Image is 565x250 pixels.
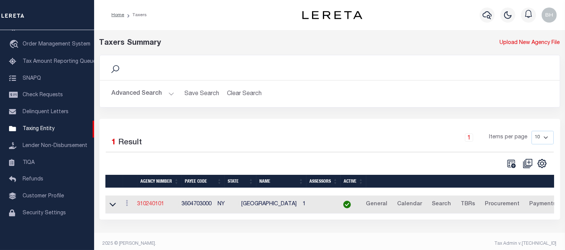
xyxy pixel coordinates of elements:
[300,195,334,214] td: 1
[23,109,69,115] span: Delinquent Letters
[302,11,362,19] img: logo-dark.svg
[341,175,366,188] th: Active: activate to sort column ascending
[489,133,528,142] span: Items per page
[363,198,391,211] a: General
[23,211,66,216] span: Security Settings
[23,59,96,64] span: Tax Amount Reporting Queue
[239,195,300,214] td: [GEOGRAPHIC_DATA]
[23,76,41,81] span: SNAPQ
[256,175,306,188] th: Name: activate to sort column ascending
[137,175,182,188] th: Agency Number: activate to sort column ascending
[394,198,426,211] a: Calendar
[111,13,124,17] a: Home
[23,160,35,165] span: TIQA
[224,86,265,101] button: Clear Search
[179,195,215,214] td: 3604703000
[335,240,557,247] div: Tax Admin v.[TECHNICAL_ID]
[215,195,239,214] td: NY
[119,137,142,149] label: Result
[137,202,164,207] a: 310240101
[99,38,442,49] div: Taxers Summary
[23,177,43,182] span: Refunds
[23,42,90,47] span: Order Management System
[180,86,224,101] button: Save Search
[182,175,225,188] th: Payee Code: activate to sort column ascending
[526,198,560,211] a: Payments
[500,39,560,47] a: Upload New Agency File
[112,139,116,147] span: 1
[23,194,64,199] span: Customer Profile
[9,40,21,50] i: travel_explore
[225,175,256,188] th: State: activate to sort column ascending
[124,12,147,18] li: Taxers
[542,8,557,23] img: svg+xml;base64,PHN2ZyB4bWxucz0iaHR0cDovL3d3dy53My5vcmcvMjAwMC9zdmciIHBvaW50ZXItZXZlbnRzPSJub25lIi...
[23,92,63,98] span: Check Requests
[23,143,87,148] span: Lender Non-Disbursement
[429,198,455,211] a: Search
[306,175,341,188] th: Assessors: activate to sort column ascending
[482,198,523,211] a: Procurement
[23,126,55,132] span: Taxing Entity
[465,133,473,142] a: 1
[112,86,174,101] button: Advanced Search
[343,201,351,208] img: check-icon-green.svg
[458,198,479,211] a: TBRs
[97,240,330,247] div: 2025 © [PERSON_NAME].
